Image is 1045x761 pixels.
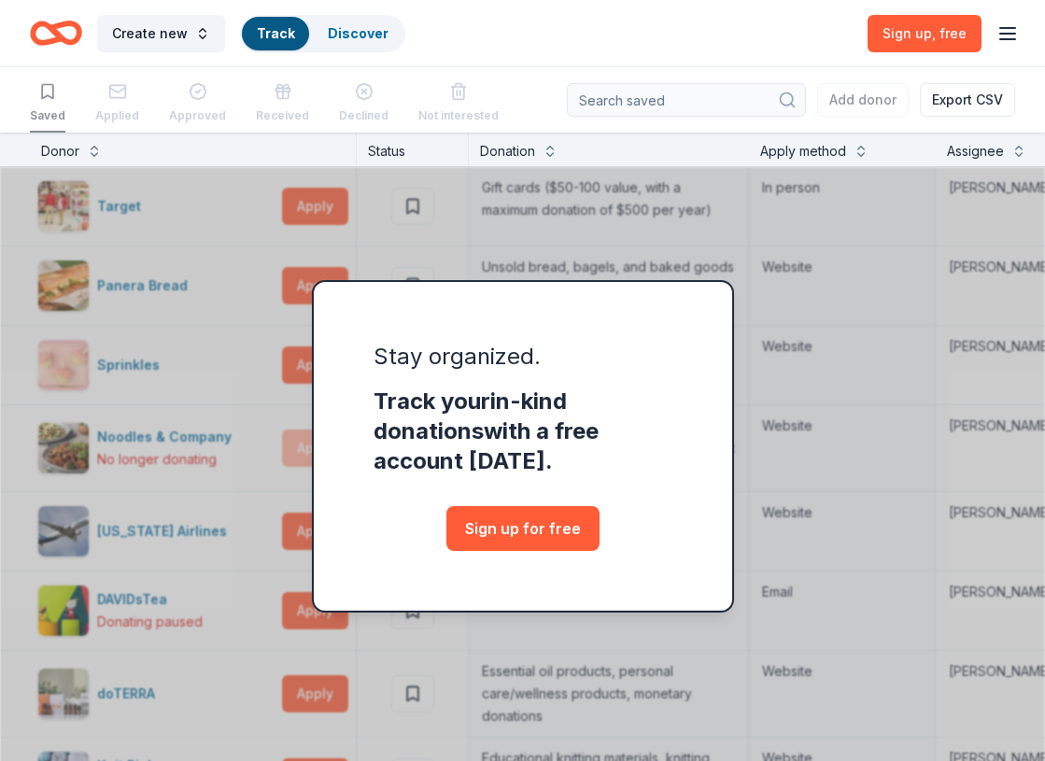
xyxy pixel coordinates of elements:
input: Search saved [567,83,806,117]
button: Create new [97,15,225,52]
button: TrackDiscover [240,15,405,52]
a: Sign up, free [868,15,981,52]
a: Home [30,11,82,55]
span: , free [932,25,967,41]
a: Sign up for free [446,506,600,551]
div: Apply method [760,140,846,162]
div: Stay organized. [374,342,672,372]
div: Donation [480,140,535,162]
div: Assignee [947,140,1004,162]
button: Export CSV [920,83,1015,117]
span: Sign up [883,25,967,41]
a: Discover [328,25,388,41]
div: Track your in-kind donations with a free account [DATE]. [374,387,672,476]
span: Create new [112,22,188,45]
div: Status [357,133,469,166]
a: Track [257,25,294,41]
div: Donor [41,140,79,162]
